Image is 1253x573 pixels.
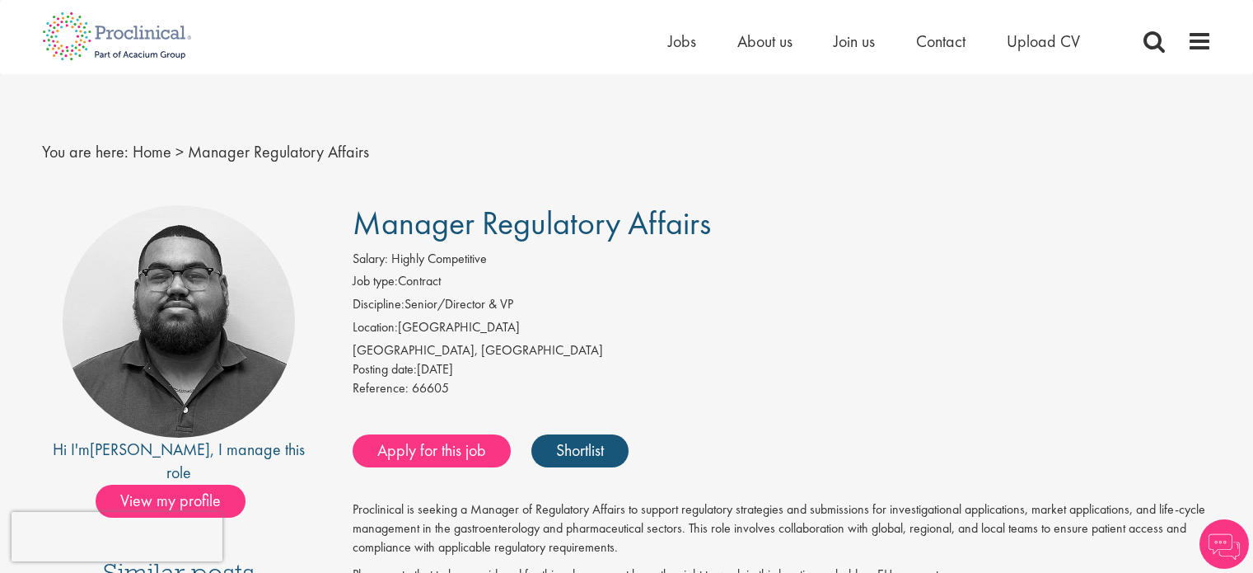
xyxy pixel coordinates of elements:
[353,202,711,244] span: Manager Regulatory Affairs
[353,500,1212,557] p: Proclinical is seeking a Manager of Regulatory Affairs to support regulatory strategies and submi...
[1007,31,1080,52] a: Upload CV
[96,485,245,518] span: View my profile
[531,434,629,467] a: Shortlist
[42,438,316,485] div: Hi I'm , I manage this role
[353,295,1212,318] li: Senior/Director & VP
[12,512,222,561] iframe: reCAPTCHA
[412,379,449,397] span: 66605
[737,31,792,52] a: About us
[133,141,171,162] a: breadcrumb link
[353,434,511,467] a: Apply for this job
[353,318,1212,341] li: [GEOGRAPHIC_DATA]
[353,360,417,378] span: Posting date:
[353,379,409,398] label: Reference:
[668,31,696,52] a: Jobs
[188,141,369,162] span: Manager Regulatory Affairs
[42,141,129,162] span: You are here:
[916,31,965,52] a: Contact
[353,360,1212,379] div: [DATE]
[1199,519,1249,569] img: Chatbot
[353,272,398,291] label: Job type:
[353,250,388,269] label: Salary:
[391,250,487,267] span: Highly Competitive
[353,295,404,314] label: Discipline:
[834,31,875,52] a: Join us
[353,318,398,337] label: Location:
[353,272,1212,295] li: Contract
[96,488,262,510] a: View my profile
[175,141,184,162] span: >
[353,341,1212,360] div: [GEOGRAPHIC_DATA], [GEOGRAPHIC_DATA]
[90,439,210,460] a: [PERSON_NAME]
[63,205,295,438] img: imeage of recruiter Ashley Bennett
